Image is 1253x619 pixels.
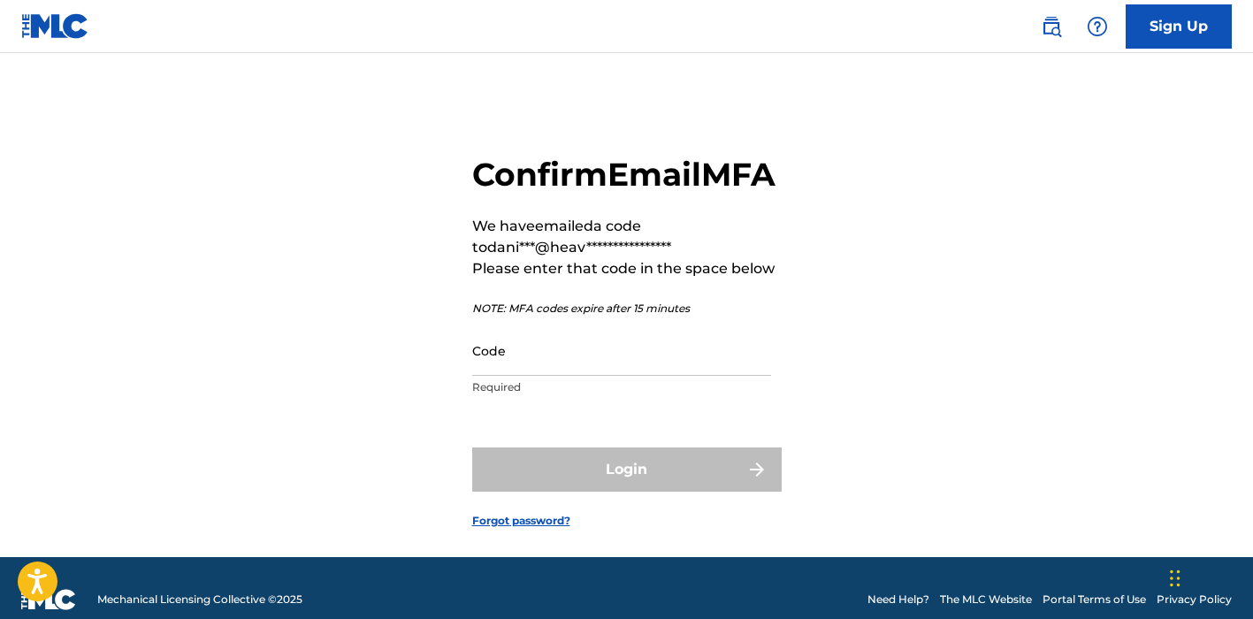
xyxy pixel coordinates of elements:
a: Public Search [1034,9,1069,44]
div: Help [1080,9,1115,44]
iframe: Chat Widget [1165,534,1253,619]
div: Widget de chat [1165,534,1253,619]
a: Forgot password? [472,513,570,529]
div: Arrastrar [1170,552,1180,605]
a: The MLC Website [940,592,1032,608]
a: Portal Terms of Use [1043,592,1146,608]
img: MLC Logo [21,13,89,39]
span: Mechanical Licensing Collective © 2025 [97,592,302,608]
a: Privacy Policy [1157,592,1232,608]
h2: Confirm Email MFA [472,155,782,195]
img: logo [21,589,76,610]
p: Required [472,379,771,395]
p: Please enter that code in the space below [472,258,782,279]
a: Need Help? [867,592,929,608]
a: Sign Up [1126,4,1232,49]
img: search [1041,16,1062,37]
img: help [1087,16,1108,37]
p: NOTE: MFA codes expire after 15 minutes [472,301,782,317]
